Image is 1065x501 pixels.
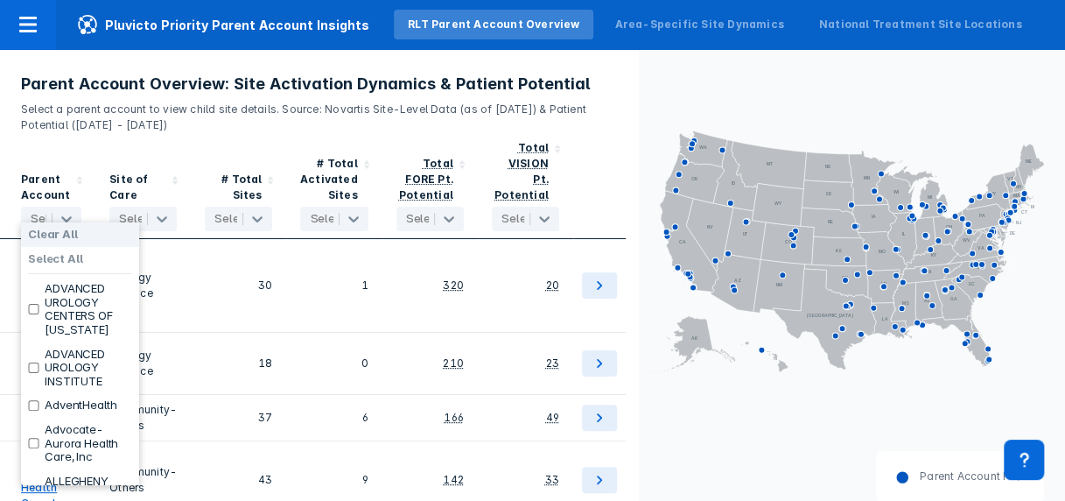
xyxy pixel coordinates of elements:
[394,10,593,39] a: RLT Parent Account Overview
[300,156,358,203] div: # Total Activated Sites
[805,10,1036,39] a: National Treatment Site Locations
[614,17,783,32] div: Area-Specific Site Dynamics
[28,252,83,266] label: Select All
[494,141,549,201] div: Total VISION Pt. Potential
[45,399,116,413] label: AdventHealth
[819,17,1022,32] div: National Treatment Site Locations
[546,356,559,371] div: 23
[56,14,390,35] span: Pluvicto Priority Parent Account Insights
[408,17,579,32] div: RLT Parent Account Overview
[109,246,177,325] div: Urology Practice
[443,356,464,371] div: 210
[382,133,478,239] div: Sort
[1004,440,1044,480] div: Contact Support
[191,133,286,239] div: Sort
[109,340,177,387] div: Urology Practice
[444,410,464,426] div: 166
[21,95,618,133] p: Select a parent account to view child site details. Source: Novartis Site-Level Data (as of [DATE...
[545,472,559,488] div: 33
[109,172,166,203] div: Site of Care
[546,278,559,293] div: 20
[286,133,382,239] div: Sort
[478,133,573,239] div: Sort
[909,469,1019,484] dd: Parent Account HQ
[45,348,132,389] label: ADVANCED UROLOGY INSTITUTE
[21,74,618,95] h3: Parent Account Overview: Site Activation Dynamics & Patient Potential
[205,172,262,203] div: # Total Sites
[600,10,797,39] a: Area-Specific Site Dynamics
[300,340,368,387] div: 0
[95,133,191,239] div: Sort
[443,472,464,488] div: 142
[546,410,559,426] div: 49
[205,246,272,325] div: 30
[45,282,132,336] label: ADVANCED UROLOGY CENTERS OF [US_STATE]
[300,402,368,434] div: 6
[205,340,272,387] div: 18
[443,278,464,293] div: 320
[300,246,368,325] div: 1
[21,172,71,203] div: Parent Account
[45,423,132,464] label: Advocate-Aurora Health Care, Inc
[399,157,453,201] div: Total FORE Pt. Potential
[109,402,177,434] div: Community-Others
[28,228,78,242] label: Clear All
[205,402,272,434] div: 37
